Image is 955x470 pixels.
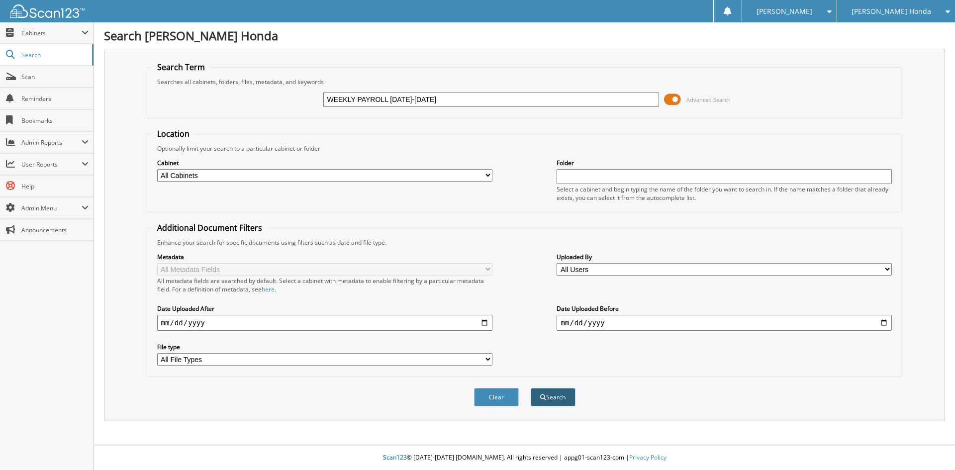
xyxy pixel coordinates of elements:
[21,94,89,103] span: Reminders
[21,182,89,190] span: Help
[157,315,492,331] input: start
[157,343,492,351] label: File type
[21,29,82,37] span: Cabinets
[152,222,267,233] legend: Additional Document Filters
[629,453,667,462] a: Privacy Policy
[157,304,492,313] label: Date Uploaded After
[852,8,931,14] span: [PERSON_NAME] Honda
[94,446,955,470] div: © [DATE]-[DATE] [DOMAIN_NAME]. All rights reserved | appg01-scan123-com |
[21,51,87,59] span: Search
[157,253,492,261] label: Metadata
[21,160,82,169] span: User Reports
[157,277,492,293] div: All metadata fields are searched by default. Select a cabinet with metadata to enable filtering b...
[757,8,812,14] span: [PERSON_NAME]
[557,159,892,167] label: Folder
[152,78,897,86] div: Searches all cabinets, folders, files, metadata, and keywords
[152,128,194,139] legend: Location
[474,388,519,406] button: Clear
[262,285,275,293] a: here
[152,144,897,153] div: Optionally limit your search to a particular cabinet or folder
[21,226,89,234] span: Announcements
[686,96,731,103] span: Advanced Search
[531,388,575,406] button: Search
[21,73,89,81] span: Scan
[21,116,89,125] span: Bookmarks
[21,138,82,147] span: Admin Reports
[152,238,897,247] div: Enhance your search for specific documents using filters such as date and file type.
[104,27,945,44] h1: Search [PERSON_NAME] Honda
[157,159,492,167] label: Cabinet
[557,315,892,331] input: end
[21,204,82,212] span: Admin Menu
[557,304,892,313] label: Date Uploaded Before
[10,4,85,18] img: scan123-logo-white.svg
[152,62,210,73] legend: Search Term
[905,422,955,470] iframe: Chat Widget
[557,185,892,202] div: Select a cabinet and begin typing the name of the folder you want to search in. If the name match...
[383,453,407,462] span: Scan123
[557,253,892,261] label: Uploaded By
